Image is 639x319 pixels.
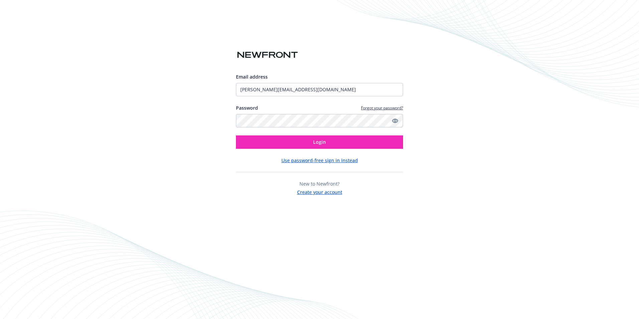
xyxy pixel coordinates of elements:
span: Email address [236,74,268,80]
label: Password [236,104,258,111]
a: Forgot your password? [361,105,403,111]
button: Use password-free sign in instead [281,157,358,164]
button: Login [236,135,403,149]
img: Newfront logo [236,49,299,61]
input: Enter your email [236,83,403,96]
a: Show password [391,117,399,125]
span: New to Newfront? [299,181,340,187]
button: Create your account [297,187,342,196]
span: Login [313,139,326,145]
input: Enter your password [236,114,403,127]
